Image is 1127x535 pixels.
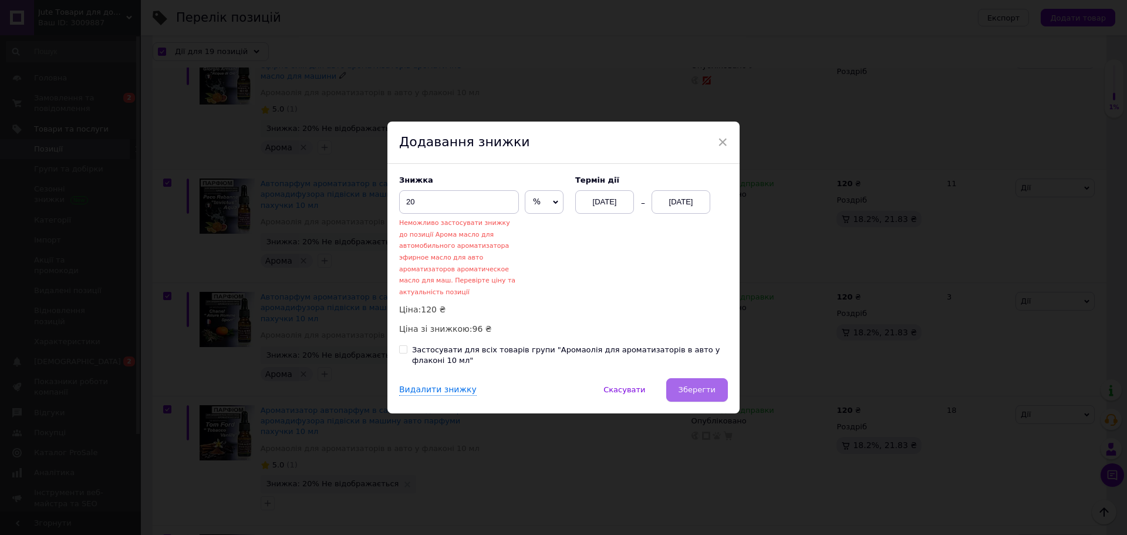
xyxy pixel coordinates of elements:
input: 0 [399,190,519,214]
p: Ціна: [399,303,563,316]
div: [DATE] [575,190,634,214]
label: Термін дії [575,176,728,184]
p: Ціна зі знижкою: [399,322,563,335]
div: Застосувати для всіх товарів групи "Аромаолія для ароматизаторів в авто у флаконі 10 мл" [412,345,728,366]
span: Зберегти [679,385,716,394]
span: 96 ₴ [473,324,492,334]
span: Скасувати [603,385,645,394]
span: Неможливо застосувати знижку до позиції Арома масло для автомобильного ароматизатора эфирное масл... [399,219,515,296]
span: 120 ₴ [421,305,446,314]
div: Видалити знижку [399,384,477,396]
span: % [533,197,541,206]
span: × [717,132,728,152]
span: Додавання знижки [399,134,530,149]
div: [DATE] [652,190,710,214]
button: Скасувати [591,378,657,402]
button: Зберегти [666,378,728,402]
span: Знижка [399,176,433,184]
